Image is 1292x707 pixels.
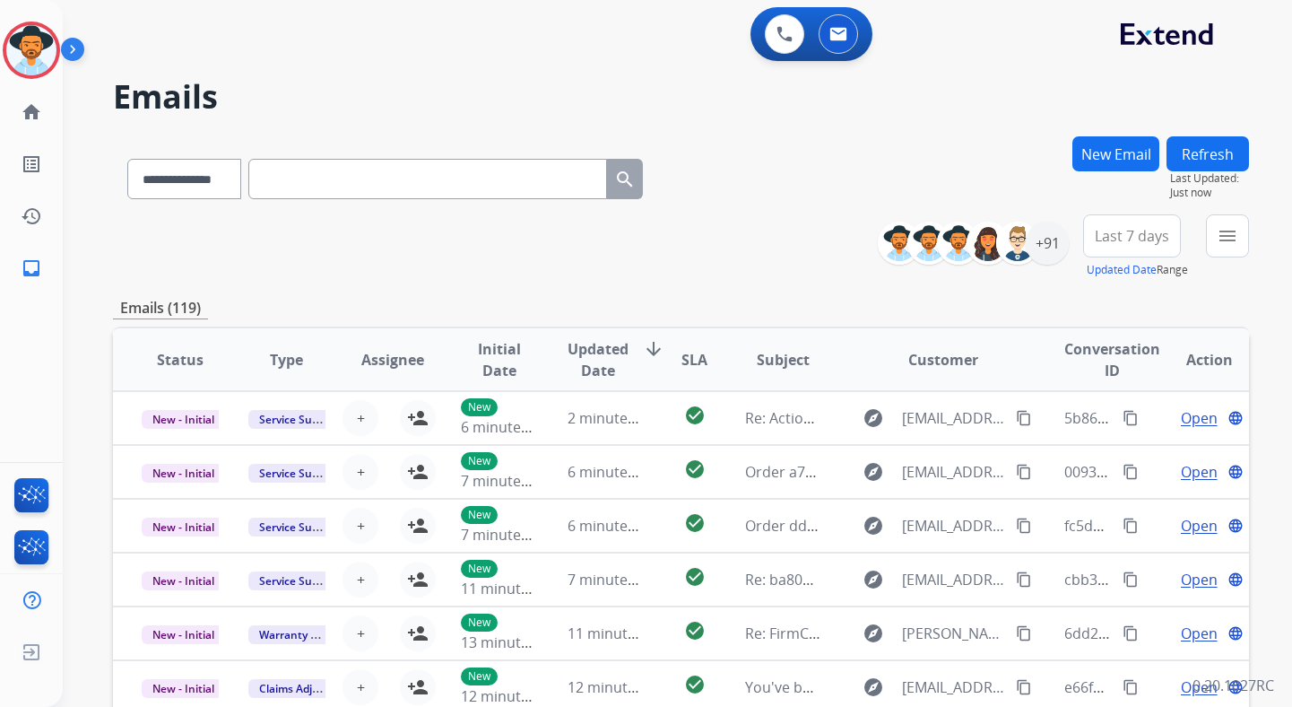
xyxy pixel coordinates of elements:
[1016,625,1032,642] mat-icon: content_copy
[684,674,706,695] mat-icon: check_circle
[1166,136,1249,171] button: Refresh
[248,625,341,644] span: Warranty Ops
[681,349,707,371] span: SLA
[1087,262,1188,277] span: Range
[407,623,429,644] mat-icon: person_add
[357,569,365,590] span: +
[1123,518,1139,534] mat-icon: content_copy
[745,516,1061,536] span: Order ddef7afc-6ea7-46a4-b935-b639bc74d20c
[343,454,378,490] button: +
[1227,410,1244,426] mat-icon: language
[1123,679,1139,695] mat-icon: content_copy
[643,338,664,360] mat-icon: arrow_downward
[357,407,365,429] span: +
[142,625,225,644] span: New - Initial
[902,569,1007,590] span: [EMAIL_ADDRESS][DOMAIN_NAME]
[343,562,378,598] button: +
[1016,572,1032,588] mat-icon: content_copy
[461,525,557,545] span: 7 minutes ago
[1064,338,1160,381] span: Conversation ID
[1227,625,1244,642] mat-icon: language
[248,679,371,698] span: Claims Adjudication
[407,461,429,483] mat-icon: person_add
[461,668,498,685] p: New
[407,407,429,429] mat-icon: person_add
[568,338,629,381] span: Updated Date
[902,461,1007,483] span: [EMAIL_ADDRESS][DOMAIN_NAME]
[21,101,42,123] mat-icon: home
[461,614,498,632] p: New
[357,461,365,483] span: +
[142,572,225,590] span: New - Initial
[357,623,365,644] span: +
[461,471,557,491] span: 7 minutes ago
[902,623,1007,644] span: [PERSON_NAME][EMAIL_ADDRESS][PERSON_NAME][DOMAIN_NAME]
[461,560,498,578] p: New
[745,462,1064,482] span: Order a721dbbd-8a65-45a8-aed0-dda7193f471f
[1227,518,1244,534] mat-icon: language
[157,349,204,371] span: Status
[1123,625,1139,642] mat-icon: content_copy
[248,518,351,537] span: Service Support
[1016,464,1032,480] mat-icon: content_copy
[21,257,42,279] mat-icon: inbox
[248,464,351,483] span: Service Support
[6,25,56,75] img: avatar
[1181,461,1218,483] span: Open
[248,410,351,429] span: Service Support
[1181,623,1218,644] span: Open
[684,566,706,588] mat-icon: check_circle
[1227,464,1244,480] mat-icon: language
[357,515,365,537] span: +
[1072,136,1159,171] button: New Email
[1181,407,1218,429] span: Open
[343,400,378,436] button: +
[568,408,663,428] span: 2 minutes ago
[902,515,1007,537] span: [EMAIL_ADDRESS][DOMAIN_NAME]
[684,405,706,426] mat-icon: check_circle
[1016,410,1032,426] mat-icon: content_copy
[1123,410,1139,426] mat-icon: content_copy
[343,508,378,544] button: +
[461,417,557,437] span: 6 minutes ago
[1123,464,1139,480] mat-icon: content_copy
[343,669,378,705] button: +
[407,569,429,590] mat-icon: person_add
[21,205,42,227] mat-icon: history
[614,169,636,190] mat-icon: search
[461,338,538,381] span: Initial Date
[863,407,884,429] mat-icon: explore
[461,452,498,470] p: New
[1170,171,1249,186] span: Last Updated:
[1016,679,1032,695] mat-icon: content_copy
[1123,572,1139,588] mat-icon: content_copy
[568,677,672,697] span: 12 minutes ago
[902,407,1007,429] span: [EMAIL_ADDRESS][DOMAIN_NAME]
[1170,186,1249,200] span: Just now
[142,464,225,483] span: New - Initial
[863,515,884,537] mat-icon: explore
[1181,515,1218,537] span: Open
[902,676,1007,698] span: [EMAIL_ADDRESS][DOMAIN_NAME]
[863,676,884,698] mat-icon: explore
[908,349,978,371] span: Customer
[343,615,378,651] button: +
[407,676,429,698] mat-icon: person_add
[568,516,663,536] span: 6 minutes ago
[461,686,565,706] span: 12 minutes ago
[1192,675,1274,696] p: 0.20.1027RC
[461,398,498,416] p: New
[568,624,672,643] span: 11 minutes ago
[113,297,208,319] p: Emails (119)
[1016,518,1032,534] mat-icon: content_copy
[568,462,663,482] span: 6 minutes ago
[757,349,810,371] span: Subject
[407,515,429,537] mat-icon: person_add
[1227,572,1244,588] mat-icon: language
[684,620,706,642] mat-icon: check_circle
[361,349,424,371] span: Assignee
[270,349,303,371] span: Type
[1026,222,1069,265] div: +91
[461,633,565,652] span: 13 minutes ago
[1087,263,1157,277] button: Updated Date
